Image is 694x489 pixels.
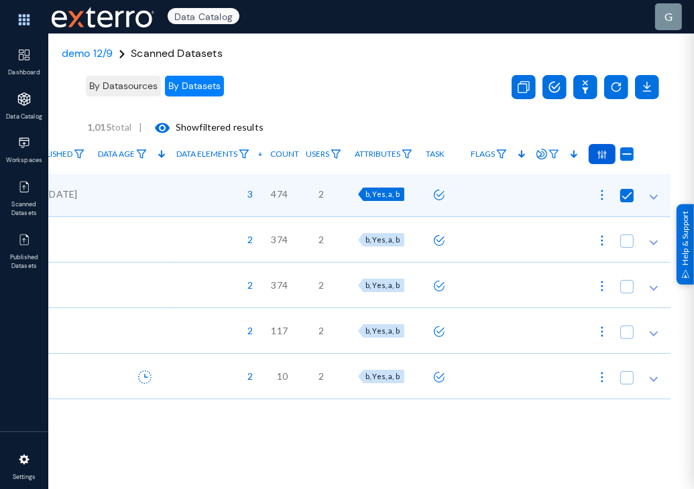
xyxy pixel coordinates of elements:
span: Data Age [98,149,135,159]
img: icon-workspace.svg [17,136,31,149]
span: b, Yes, a, b [365,281,400,289]
div: Help & Support [677,204,694,285]
a: Task [419,143,451,165]
span: | [139,121,142,133]
span: Task [426,149,445,159]
span: By Datasources [89,80,158,92]
span: b, Yes, a, b [365,190,400,198]
span: 474 [272,187,288,201]
img: icon-actions.svg [597,150,607,159]
span: 374 [272,278,288,292]
div: g [664,9,673,25]
img: icon-filter.svg [331,149,341,159]
b: 1,015 [87,121,111,133]
img: help_support.svg [681,269,690,278]
button: By Datasets [165,76,224,96]
img: icon-applications.svg [17,92,31,106]
img: icon-published.svg [17,233,31,247]
img: icon-more.svg [595,188,609,202]
img: icon-more.svg [595,234,609,247]
span: 2 [319,232,324,247]
a: Attributes [348,143,419,166]
span: 2 [241,278,253,292]
mat-icon: visibility [154,120,170,136]
span: Attributes [355,149,400,159]
span: total [87,121,139,133]
img: icon-filter.svg [402,149,412,159]
span: 374 [272,232,288,247]
span: Flags [471,149,495,159]
img: icon-filter.svg [136,149,147,159]
span: By Datasets [168,80,221,92]
span: 2 [319,324,324,338]
img: icon-settings.svg [17,453,31,466]
span: Data Elements [176,149,237,159]
span: 2 [241,324,253,338]
button: By Datasources [86,76,161,96]
span: g [664,10,673,23]
span: 117 [272,324,288,338]
span: 2 [241,369,253,383]
img: icon-more.svg [595,370,609,384]
a: Flags [464,143,514,166]
a: Data Age [91,143,154,166]
img: icon-filter.svg [496,149,507,159]
img: icon-filter.svg [548,149,559,159]
span: Show filtered results [142,121,264,133]
span: Published [30,149,72,159]
span: b, Yes, a, b [365,326,400,335]
a: demo 12/9 [62,46,113,60]
a: Published [23,143,91,166]
span: Count [270,149,299,159]
img: icon-filter.svg [74,149,84,159]
img: exterro-work-mark.svg [52,7,154,27]
span: Scanned Datasets [3,200,46,218]
span: Data Catalog [168,8,239,24]
img: icon-published.svg [17,180,31,194]
img: icon-filter.svg [239,149,249,159]
span: 2 [241,232,253,247]
a: Data Elements [170,143,256,166]
span: [DATE] [46,187,77,201]
span: 2 [319,187,324,201]
span: Users [306,149,329,159]
a: Users [299,143,348,166]
span: Published Datasets [3,253,46,271]
span: 10 [277,369,288,383]
span: 3 [241,187,253,201]
span: b, Yes, a, b [365,235,400,244]
span: Data Catalog [3,113,46,122]
img: app launcher [4,5,44,34]
span: b, Yes, a, b [365,372,400,380]
span: Scanned Datasets [131,46,223,60]
span: 2 [319,278,324,292]
span: 2 [319,369,324,383]
img: icon-more.svg [595,279,609,293]
span: Workspaces [3,156,46,165]
img: icon-more.svg [595,325,609,338]
span: Dashboard [3,68,46,78]
span: Settings [3,473,46,482]
img: icon-dashboard.svg [17,48,31,62]
span: Exterro [48,3,152,31]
